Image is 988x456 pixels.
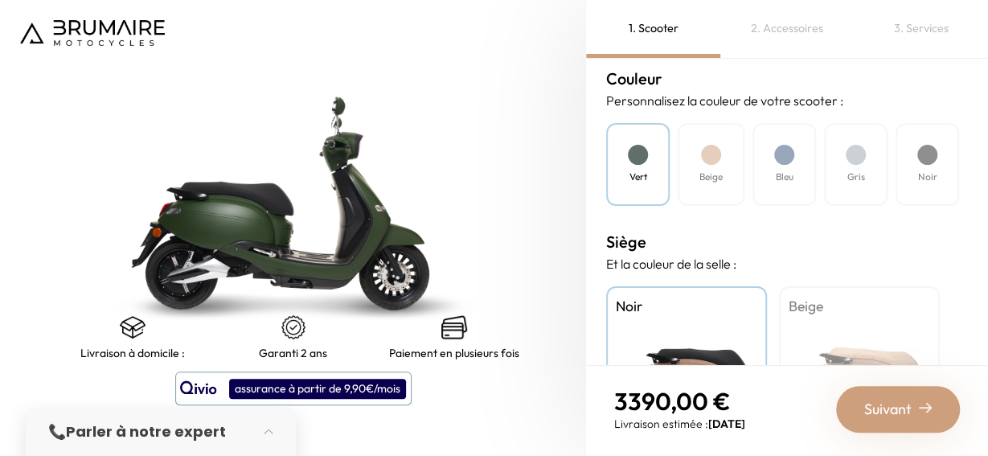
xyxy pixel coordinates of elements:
p: 3390,00 € [614,387,745,416]
img: Logo de Brumaire [20,20,165,46]
h4: Noir [616,296,757,317]
span: Suivant [864,398,912,421]
div: assurance à partir de 9,90€/mois [229,379,406,399]
h4: Bleu [776,170,793,184]
h4: Beige [789,296,930,317]
p: Et la couleur de la selle : [606,254,968,273]
h3: Siège [606,230,968,254]
p: Garanti 2 ans [259,347,327,359]
img: right-arrow-2.png [919,401,932,414]
img: logo qivio [180,379,217,398]
img: shipping.png [120,314,146,340]
h4: Vert [629,170,647,184]
p: Livraison à domicile : [80,347,185,359]
p: Personnalisez la couleur de votre scooter : [606,91,968,110]
button: assurance à partir de 9,90€/mois [175,372,412,405]
h4: Beige [699,170,723,184]
p: Paiement en plusieurs fois [389,347,519,359]
h4: Gris [847,170,865,184]
p: Livraison estimée : [614,416,745,432]
h4: Noir [918,170,937,184]
h3: Couleur [606,67,968,91]
img: certificat-de-garantie.png [281,314,306,340]
img: credit-cards.png [441,314,467,340]
span: [DATE] [708,417,745,431]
